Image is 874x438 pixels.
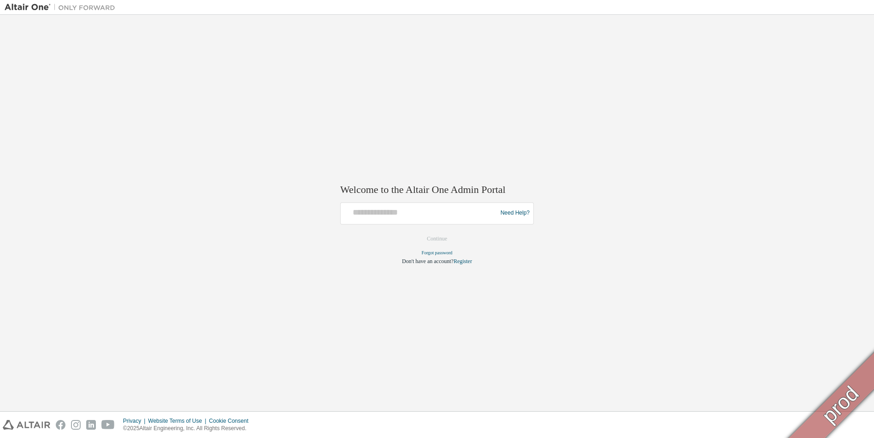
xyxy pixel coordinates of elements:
div: Cookie Consent [209,417,254,425]
img: Altair One [5,3,120,12]
img: instagram.svg [71,420,81,430]
a: Register [454,258,472,264]
span: Don't have an account? [402,258,454,264]
img: facebook.svg [56,420,65,430]
div: Website Terms of Use [148,417,209,425]
img: altair_logo.svg [3,420,50,430]
div: Privacy [123,417,148,425]
img: youtube.svg [101,420,115,430]
p: © 2025 Altair Engineering, Inc. All Rights Reserved. [123,425,254,432]
h2: Welcome to the Altair One Admin Portal [340,184,534,197]
a: Forgot password [422,250,453,255]
img: linkedin.svg [86,420,96,430]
